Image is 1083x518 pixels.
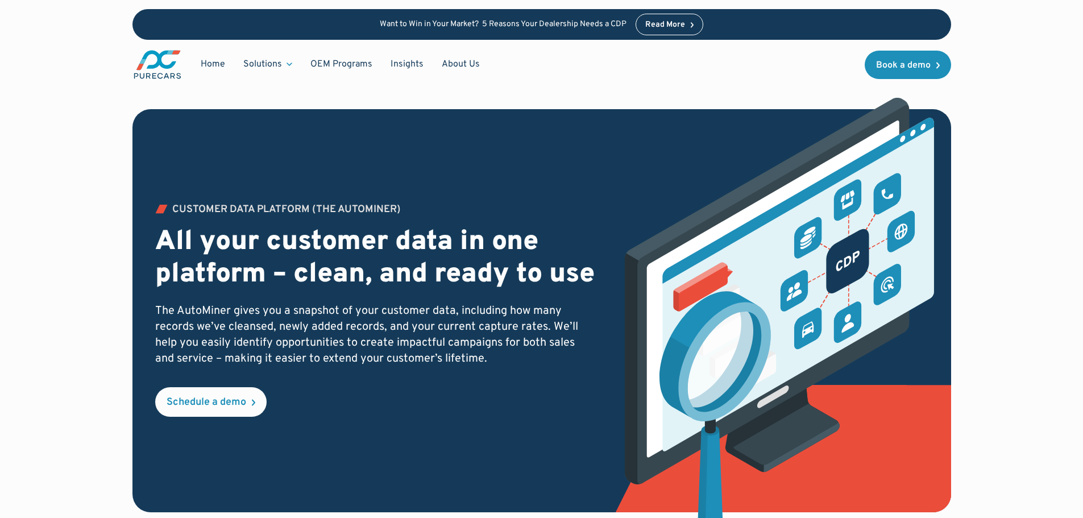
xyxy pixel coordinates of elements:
[155,387,267,417] a: Schedule a demo
[155,303,596,367] p: The AutoMiner gives you a snapshot of your customer data, including how many records we’ve cleans...
[381,53,433,75] a: Insights
[155,226,596,292] h2: All your customer data in one platform – clean, and ready to use
[645,21,685,29] div: Read More
[636,14,704,35] a: Read More
[243,58,282,71] div: Solutions
[167,397,246,408] div: Schedule a demo
[433,53,489,75] a: About Us
[865,51,951,79] a: Book a demo
[192,53,234,75] a: Home
[132,49,182,80] img: purecars logo
[876,61,931,70] div: Book a demo
[172,205,401,215] div: Customer Data PLATFORM (The Autominer)
[301,53,381,75] a: OEM Programs
[234,53,301,75] div: Solutions
[380,20,626,30] p: Want to Win in Your Market? 5 Reasons Your Dealership Needs a CDP
[132,49,182,80] a: main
